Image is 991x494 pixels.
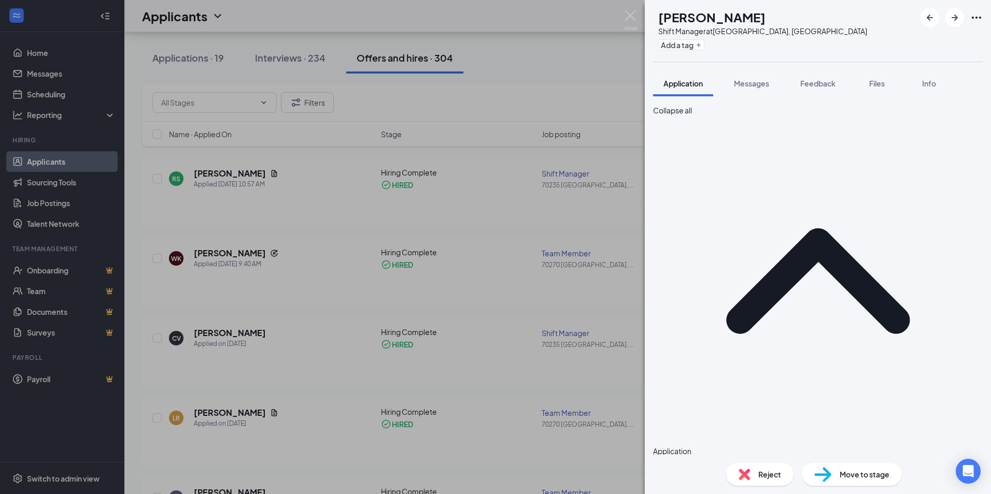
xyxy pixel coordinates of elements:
[658,8,766,26] h1: [PERSON_NAME]
[653,116,983,445] svg: ChevronUp
[658,26,867,36] div: Shift Manager at [GEOGRAPHIC_DATA], [GEOGRAPHIC_DATA]
[734,79,769,88] span: Messages
[924,11,936,24] svg: ArrowLeftNew
[945,8,964,27] button: ArrowRight
[970,11,983,24] svg: Ellipses
[922,79,936,88] span: Info
[869,79,885,88] span: Files
[948,11,961,24] svg: ArrowRight
[658,39,704,50] button: PlusAdd a tag
[800,79,836,88] span: Feedback
[921,8,939,27] button: ArrowLeftNew
[840,469,889,480] span: Move to stage
[696,42,702,48] svg: Plus
[758,469,781,480] span: Reject
[663,79,703,88] span: Application
[956,459,981,484] div: Open Intercom Messenger
[653,445,983,457] div: Application
[653,105,983,116] span: Collapse all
